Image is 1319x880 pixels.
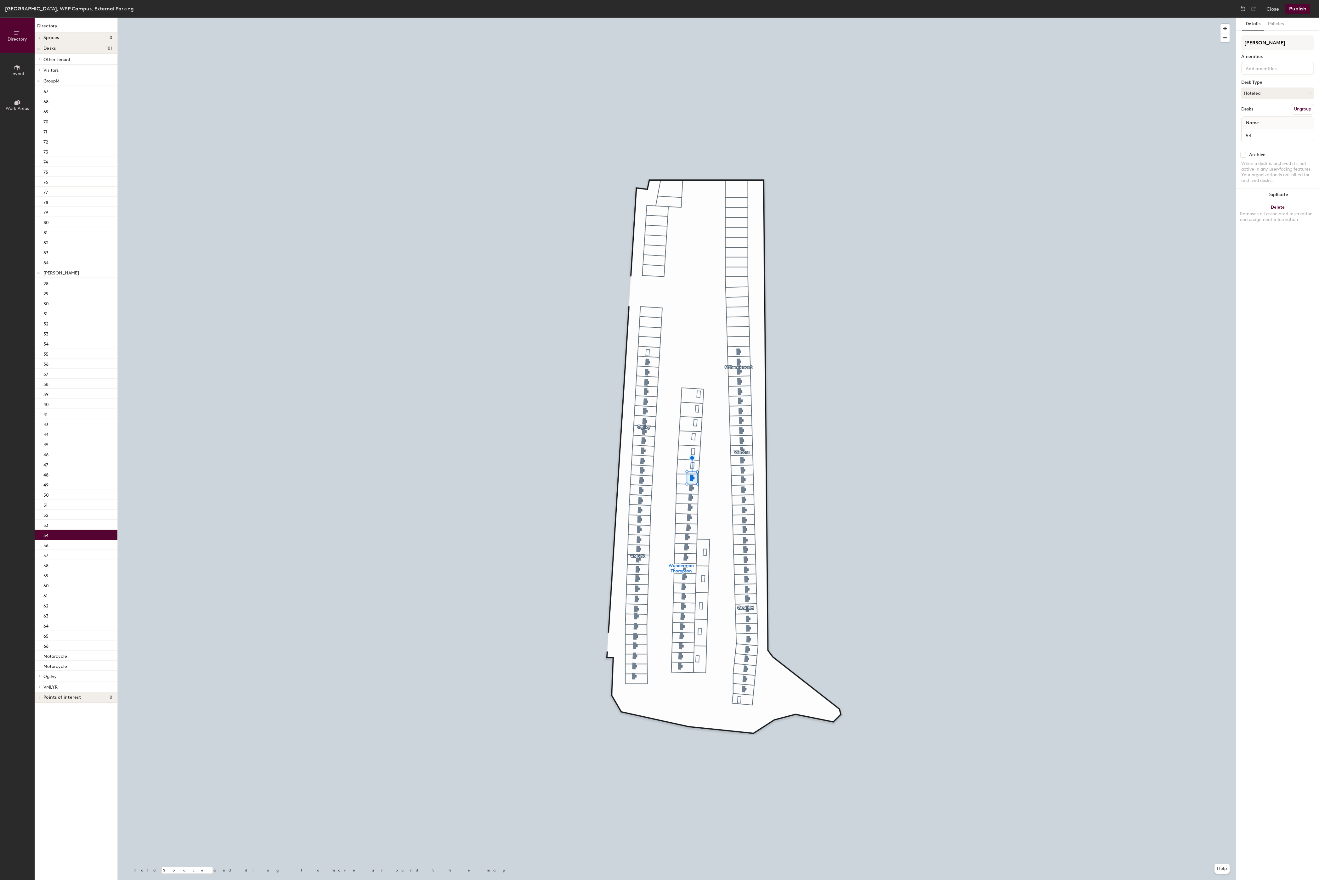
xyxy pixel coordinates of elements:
[43,289,48,296] p: 29
[43,581,49,589] p: 60
[106,46,112,51] span: 101
[43,531,48,538] p: 54
[43,674,57,679] span: Ogilvy
[43,551,48,558] p: 57
[1240,211,1315,223] div: Removes all associated reservation and assignment information
[1240,6,1246,12] img: Undo
[43,117,48,125] p: 70
[43,138,48,145] p: 72
[43,521,48,528] p: 53
[43,228,48,235] p: 81
[43,107,48,115] p: 69
[43,279,48,286] p: 28
[43,400,49,407] p: 40
[43,471,48,478] p: 48
[43,481,48,488] p: 49
[43,440,48,448] p: 45
[35,23,117,32] h1: Directory
[8,37,27,42] span: Directory
[43,430,48,437] p: 44
[1236,189,1319,201] button: Duplicate
[43,350,48,357] p: 35
[43,97,48,104] p: 68
[43,158,48,165] p: 74
[43,87,48,94] p: 67
[43,642,48,649] p: 66
[6,106,29,111] span: Work Areas
[43,309,48,317] p: 31
[43,571,48,578] p: 59
[43,632,48,639] p: 65
[43,57,71,62] span: Other Tenant
[43,561,48,568] p: 58
[43,460,48,468] p: 47
[43,188,48,195] p: 77
[43,685,58,690] span: VMLYR
[1244,64,1301,72] input: Add amenities
[5,5,134,13] div: [GEOGRAPHIC_DATA], WPP Campus, External Parking
[43,450,48,458] p: 46
[1264,18,1288,31] button: Policies
[1214,864,1230,874] button: Help
[110,35,112,40] span: 0
[43,360,48,367] p: 36
[43,491,49,498] p: 50
[1241,80,1314,85] div: Desk Type
[10,71,25,76] span: Layout
[43,319,48,327] p: 32
[43,127,47,135] p: 71
[1243,117,1262,129] span: Name
[1241,87,1314,99] button: Hoteled
[43,601,48,609] p: 62
[43,380,48,387] p: 38
[1242,18,1264,31] button: Details
[43,299,49,307] p: 30
[43,218,49,225] p: 80
[43,390,48,397] p: 39
[1241,107,1253,112] div: Desks
[43,591,48,599] p: 61
[43,248,48,256] p: 83
[1249,152,1265,157] div: Archive
[1250,6,1256,12] img: Redo
[43,541,48,548] p: 56
[110,695,112,700] span: 0
[43,420,48,427] p: 43
[43,208,48,215] p: 79
[1243,131,1312,140] input: Unnamed desk
[43,612,48,619] p: 63
[43,370,48,377] p: 37
[1266,4,1279,14] button: Close
[43,238,48,245] p: 82
[43,652,67,659] p: Motorcycle
[43,35,59,40] span: Spaces
[43,68,59,73] span: Visitors
[1236,201,1319,229] button: DeleteRemoves all associated reservation and assignment information
[43,330,48,337] p: 33
[43,258,48,266] p: 84
[1291,104,1314,115] button: Ungroup
[43,198,48,205] p: 78
[43,695,81,700] span: Points of interest
[43,501,48,508] p: 51
[43,46,56,51] span: Desks
[1285,4,1310,14] button: Publish
[1241,54,1314,59] div: Amenities
[43,270,79,276] span: [PERSON_NAME]
[1241,161,1314,183] div: When a desk is archived it's not active in any user-facing features. Your organization is not bil...
[43,662,67,669] p: Motorcycle
[43,78,59,84] span: GroupM
[43,622,48,629] p: 64
[43,340,48,347] p: 34
[43,410,48,417] p: 41
[43,148,48,155] p: 73
[43,511,48,518] p: 52
[43,178,48,185] p: 76
[43,168,48,175] p: 75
